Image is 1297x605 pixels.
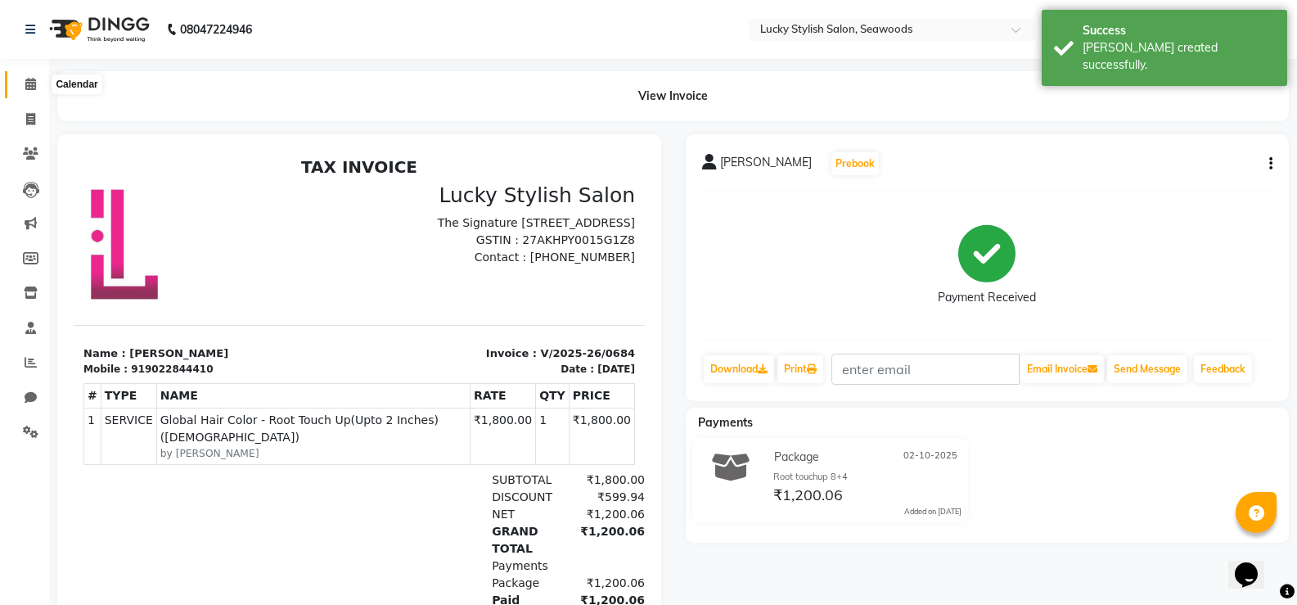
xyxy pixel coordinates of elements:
span: Payments [698,415,753,430]
div: Payment Received [938,289,1036,306]
div: [DATE] [524,211,561,226]
div: Success [1083,22,1275,39]
td: 1 [11,257,28,314]
a: Download [704,355,774,383]
div: Paid [408,441,489,458]
p: Name : [PERSON_NAME] [10,195,276,211]
th: TYPE [27,233,83,257]
span: ₹1,200.06 [773,485,843,508]
a: Feedback [1194,355,1252,383]
b: 08047224946 [180,7,252,52]
button: Send Message [1107,355,1187,383]
a: Print [777,355,823,383]
div: Root touchup 8+4 [773,470,961,484]
div: Calendar [52,74,101,94]
th: # [11,233,28,257]
div: 919022844410 [57,211,139,226]
p: GSTIN : 27AKHPY0015G1Z8 [295,81,561,98]
div: ₹599.94 [490,338,571,355]
p: Invoice : V/2025-26/0684 [295,195,561,211]
div: ₹1,200.06 [490,424,571,441]
div: DISCOUNT [408,338,489,355]
div: Bill created successfully. [1083,39,1275,74]
td: ₹1,800.00 [495,257,561,314]
span: Package [774,449,819,466]
button: Prebook [831,152,879,175]
p: Contact : [PHONE_NUMBER] [295,98,561,115]
h3: Lucky Stylish Salon [295,33,561,57]
img: logo [42,7,154,52]
div: ₹1,200.06 [490,441,571,458]
iframe: chat widget [1228,540,1281,589]
div: Added on [DATE] [904,506,961,517]
div: View Invoice [57,71,1289,121]
div: Payments [408,407,489,424]
th: QTY [462,233,496,257]
input: enter email [831,354,1020,385]
span: 02-10-2025 [903,449,957,466]
div: SUBTOTAL [408,321,489,338]
p: The Signature [STREET_ADDRESS] [295,64,561,81]
button: Email Invoice [1020,355,1104,383]
span: Global Hair Color - Root Touch Up(Upto 2 Inches) ([DEMOGRAPHIC_DATA]) [87,261,393,296]
small: by [PERSON_NAME] [87,296,393,310]
div: GRAND TOTAL [408,372,489,407]
div: NET [408,355,489,372]
td: SERVICE [27,257,83,314]
h2: TAX INVOICE [10,7,561,26]
div: Date : [487,211,520,226]
th: RATE [396,233,462,257]
div: ₹1,800.00 [490,321,571,338]
td: 1 [462,257,496,314]
th: NAME [83,233,396,257]
div: ₹1,200.06 [490,372,571,407]
span: Package [418,426,466,439]
th: PRICE [495,233,561,257]
span: [PERSON_NAME] [720,154,812,177]
td: ₹1,800.00 [396,257,462,314]
div: Mobile : [10,211,54,226]
div: ₹1,200.06 [490,355,571,372]
p: Please visit again ! [10,478,561,493]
